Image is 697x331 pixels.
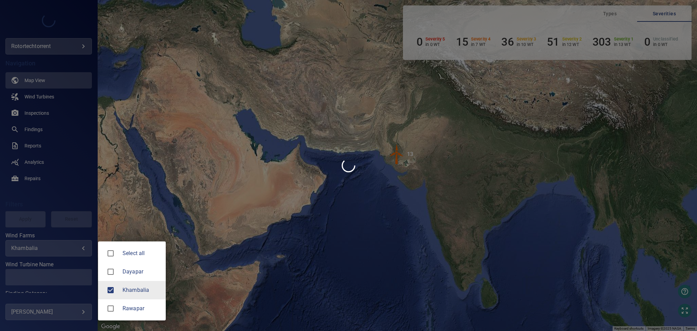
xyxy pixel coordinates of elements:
span: Khambalia [103,283,118,297]
span: Rawapar [103,301,118,316]
span: Select all [123,249,160,257]
div: Wind Farms Dayapar [123,268,160,276]
span: Dayapar [103,265,118,279]
div: Wind Farms Rawapar [123,304,160,313]
div: Wind Farms Khambalia [123,286,160,294]
span: Khambalia [123,286,160,294]
span: Rawapar [123,304,160,313]
ul: Khambalia [98,241,166,320]
span: Dayapar [123,268,160,276]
